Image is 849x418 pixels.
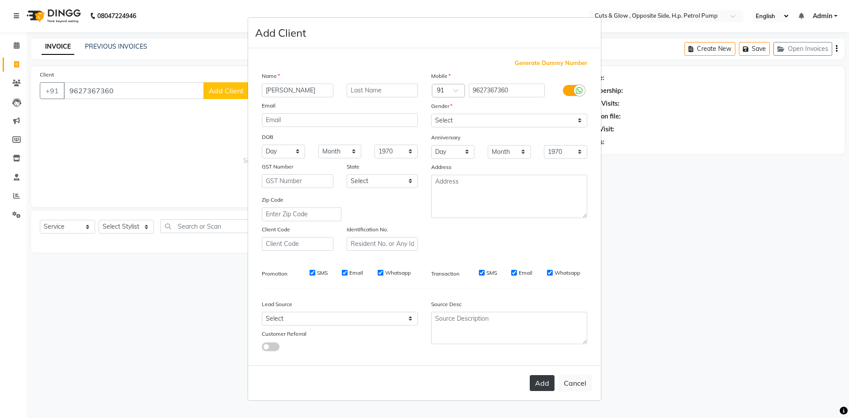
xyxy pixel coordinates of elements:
label: Mobile [431,72,451,80]
button: Cancel [558,375,592,391]
h4: Add Client [255,25,306,41]
label: DOB [262,133,273,141]
label: Source Desc [431,300,462,308]
label: Email [519,269,532,277]
label: Identification No. [347,226,388,234]
label: Client Code [262,226,290,234]
label: Email [262,102,275,110]
button: Add [530,375,555,391]
input: Client Code [262,237,333,251]
input: Resident No. or Any Id [347,237,418,251]
label: SMS [317,269,328,277]
input: Enter Zip Code [262,207,341,221]
label: GST Number [262,163,293,171]
input: Last Name [347,84,418,97]
label: State [347,163,359,171]
label: Whatsapp [555,269,580,277]
label: Anniversary [431,134,460,142]
input: GST Number [262,174,333,188]
label: Whatsapp [385,269,411,277]
label: Customer Referral [262,330,306,338]
label: SMS [486,269,497,277]
label: Lead Source [262,300,292,308]
label: Address [431,163,451,171]
label: Gender [431,102,452,110]
input: First Name [262,84,333,97]
label: Name [262,72,280,80]
label: Zip Code [262,196,283,204]
label: Email [349,269,363,277]
input: Mobile [469,84,545,97]
label: Promotion [262,270,287,278]
span: Generate Dummy Number [515,59,587,68]
label: Transaction [431,270,459,278]
input: Email [262,113,418,127]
